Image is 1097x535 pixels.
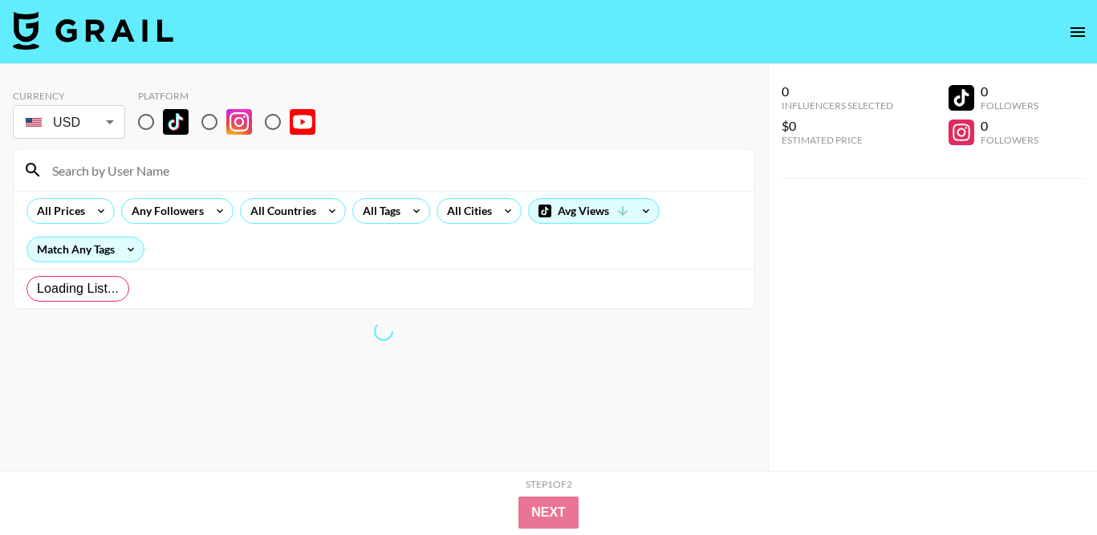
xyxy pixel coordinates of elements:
div: 0 [782,83,893,99]
div: Step 1 of 2 [526,478,572,490]
div: Platform [138,90,328,102]
button: Next [518,496,579,529]
div: Currency [13,90,125,102]
div: Any Followers [122,199,207,223]
div: Avg Views [529,199,659,223]
div: Followers [981,134,1038,146]
div: All Countries [241,199,319,223]
div: All Prices [27,199,88,223]
button: open drawer [1062,16,1094,48]
span: Refreshing lists, bookers, clients, countries, tags, cities, talent, talent... [374,322,393,341]
div: Influencers Selected [782,99,893,111]
div: 0 [981,83,1038,99]
img: YouTube [290,109,315,135]
div: $0 [782,118,893,134]
div: All Cities [437,199,495,223]
input: Search by User Name [43,157,745,183]
img: Grail Talent [13,11,173,50]
div: Followers [981,99,1038,111]
div: All Tags [353,199,404,223]
div: USD [16,108,122,136]
div: 0 [981,118,1038,134]
img: TikTok [163,109,189,135]
div: Match Any Tags [27,237,144,261]
span: Loading List... [37,279,119,298]
div: Estimated Price [782,134,893,146]
img: Instagram [226,109,252,135]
